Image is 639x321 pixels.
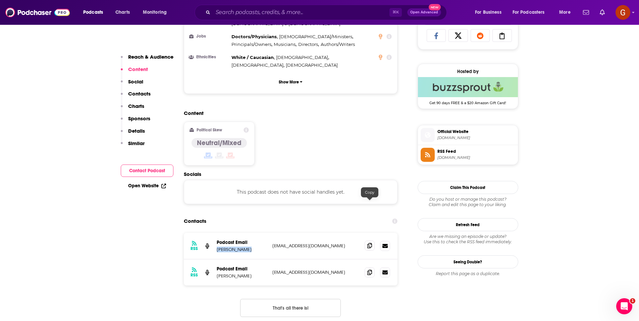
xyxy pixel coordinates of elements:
button: Contact Podcast [121,165,173,177]
button: Show profile menu [616,5,630,20]
img: Buzzsprout Deal: Get 90 days FREE & a $20 Amazon Gift Card! [418,77,518,97]
a: Seeing Double? [418,255,518,268]
a: Share on Facebook [427,29,446,42]
p: Similar [128,140,145,146]
a: Show notifications dropdown [580,7,592,18]
span: [DEMOGRAPHIC_DATA]/Ministers [279,34,352,39]
span: White / Caucasian [231,55,274,60]
button: Social [121,78,143,91]
span: Get 90 days FREE & a $20 Amazon Gift Card! [418,97,518,105]
button: open menu [470,7,510,18]
h4: Neutral/Mixed [197,139,242,147]
span: Logged in as gcunningham [616,5,630,20]
button: Sponsors [121,115,150,128]
button: Charts [121,103,144,115]
span: Podcasts [83,8,103,17]
h2: Political Skew [197,128,222,132]
span: , [231,61,284,69]
span: [DEMOGRAPHIC_DATA] [231,62,283,68]
button: open menu [554,7,579,18]
p: Reach & Audience [128,54,173,60]
p: [EMAIL_ADDRESS][DOMAIN_NAME] [272,269,360,275]
span: RSS Feed [437,148,515,154]
span: [DEMOGRAPHIC_DATA] [286,62,338,68]
div: Search podcasts, credits, & more... [201,5,453,20]
img: Podchaser - Follow, Share and Rate Podcasts [5,6,70,19]
p: [EMAIL_ADDRESS][DOMAIN_NAME] [272,243,360,249]
span: [DEMOGRAPHIC_DATA] [276,55,328,60]
h2: Socials [184,171,398,177]
span: , [279,33,353,41]
span: For Business [475,8,501,17]
button: Nothing here. [240,299,341,317]
button: Reach & Audience [121,54,173,66]
button: open menu [138,7,175,18]
img: User Profile [616,5,630,20]
h3: RSS [191,272,198,278]
span: Open Advanced [410,11,438,14]
a: Share on X/Twitter [448,29,468,42]
span: Monitoring [143,8,167,17]
p: Social [128,78,143,85]
span: Directors [298,42,318,47]
span: ⌘ K [389,8,402,17]
span: Authors/Writers [321,42,355,47]
span: Official Website [437,129,515,135]
p: [PERSON_NAME] [217,273,267,279]
span: , [231,33,278,41]
button: Contacts [121,90,151,103]
h3: Ethnicities [190,55,229,59]
button: open menu [508,7,554,18]
a: RSS Feed[DOMAIN_NAME] [421,148,515,162]
div: Report this page as a duplicate. [418,271,518,276]
p: Podcast Email [217,266,267,272]
button: Claim This Podcast [418,181,518,194]
div: Are we missing an episode or update? Use this to check the RSS feed immediately. [418,234,518,245]
span: Principals/Owners [231,42,271,47]
span: [DEMOGRAPHIC_DATA] & [DEMOGRAPHIC_DATA] [231,21,340,26]
span: Do you host or manage this podcast? [418,197,518,202]
button: Details [121,128,145,140]
h3: Jobs [190,34,229,39]
span: For Podcasters [513,8,545,17]
span: Charts [115,8,130,17]
a: Charts [111,7,134,18]
h2: Content [184,110,392,116]
span: , [231,41,272,48]
a: Official Website[DOMAIN_NAME] [421,128,515,142]
div: Claim and edit this page to your liking. [418,197,518,207]
div: Copy [361,187,378,197]
span: Musicians [274,42,296,47]
input: Search podcasts, credits, & more... [213,7,389,18]
button: Refresh Feed [418,218,518,231]
h2: Contacts [184,215,206,228]
button: Content [121,66,148,78]
span: , [231,54,275,61]
button: Show More [190,76,392,88]
p: Details [128,128,145,134]
div: This podcast does not have social handles yet. [184,180,398,204]
span: , [276,54,329,61]
span: New [429,4,441,10]
span: , [274,41,297,48]
span: feeds.buzzsprout.com [437,155,515,160]
a: Copy Link [492,29,512,42]
button: Similar [121,140,145,152]
p: [PERSON_NAME] [217,247,267,252]
span: Doctors/Physicians [231,34,277,39]
a: Share on Reddit [471,29,490,42]
span: lisastrbac.com [437,135,515,140]
button: Open AdvancedNew [407,8,441,16]
span: , [298,41,319,48]
span: 1 [630,298,635,304]
p: Podcast Email [217,240,267,245]
p: Sponsors [128,115,150,122]
a: Show notifications dropdown [597,7,607,18]
p: Contacts [128,90,151,97]
p: Show More [279,80,299,84]
span: More [559,8,571,17]
a: Open Website [128,183,166,189]
a: Buzzsprout Deal: Get 90 days FREE & a $20 Amazon Gift Card! [418,77,518,105]
button: open menu [78,7,112,18]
